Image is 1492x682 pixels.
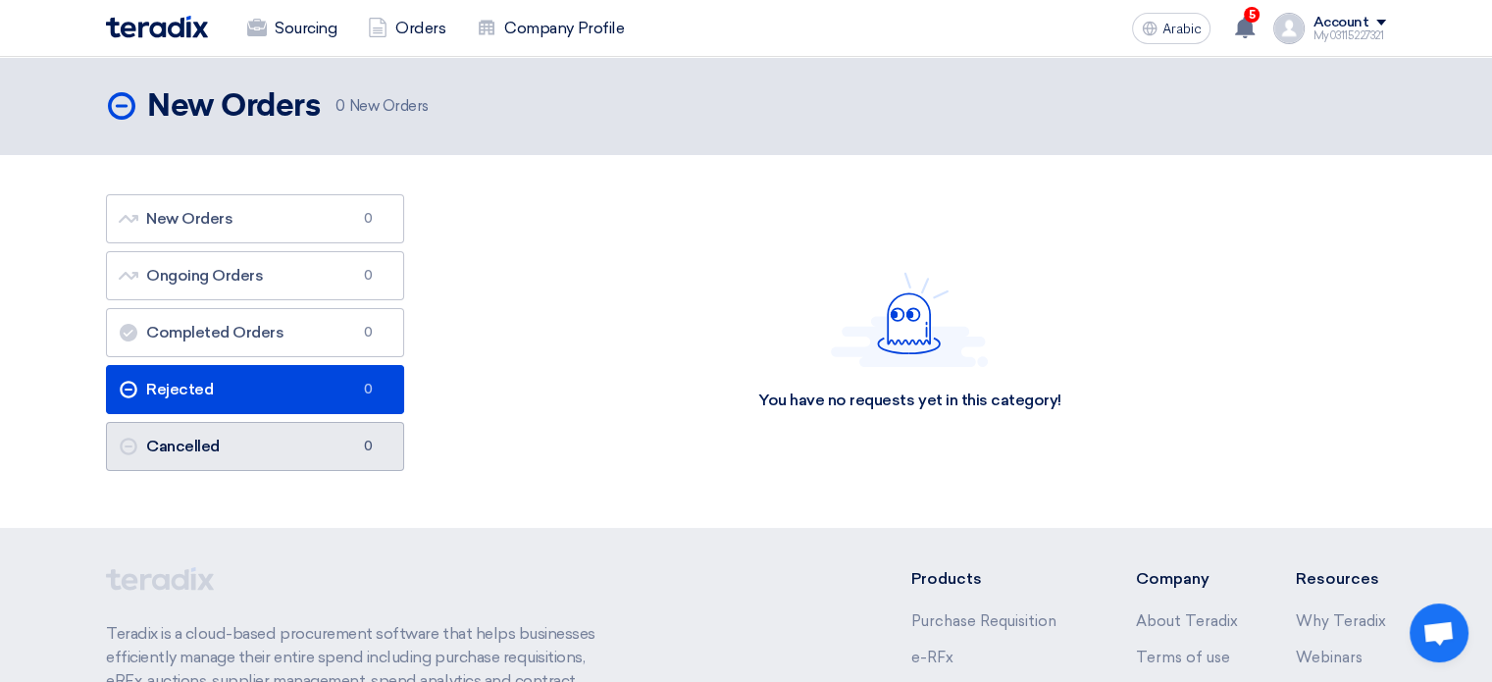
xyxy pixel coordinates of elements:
font: Sourcing [275,19,336,37]
a: e-RFx [911,649,953,666]
a: Terms of use [1135,649,1229,666]
font: 0 [363,439,372,453]
font: 0 [363,268,372,283]
a: Ongoing Orders0 [106,251,404,300]
a: Orders [352,7,461,50]
font: Ongoing Orders [146,266,263,285]
font: Orders [395,19,445,37]
font: 5 [1249,8,1256,22]
font: 0 [335,97,345,115]
font: 0 [363,325,372,340]
a: About Teradix [1135,612,1237,630]
a: New Orders0 [106,194,404,243]
img: profile_test.png [1273,13,1305,44]
a: Why Teradix [1296,612,1386,630]
font: You have no requests yet in this category! [758,391,1061,409]
font: Company [1135,569,1209,588]
a: Rejected0 [106,365,404,414]
font: Rejected [146,380,213,398]
font: 0 [363,211,372,226]
font: Products [911,569,982,588]
button: Arabic [1132,13,1210,44]
a: Webinars [1296,649,1363,666]
font: Account [1312,14,1368,30]
font: Completed Orders [146,323,283,341]
a: Open chat [1410,603,1468,662]
a: Sourcing [232,7,352,50]
a: Completed Orders0 [106,308,404,357]
a: Cancelled0 [106,422,404,471]
font: New Orders [349,97,429,115]
font: 0 [363,382,372,396]
font: Cancelled [146,437,220,455]
font: Resources [1296,569,1379,588]
font: Arabic [1161,21,1201,37]
font: My03115227321 [1312,29,1383,42]
img: Teradix logo [106,16,208,38]
font: New Orders [147,91,320,123]
img: Hello [831,272,988,367]
font: New Orders [146,209,232,228]
font: Company Profile [504,19,624,37]
a: Purchase Requisition [911,612,1056,630]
